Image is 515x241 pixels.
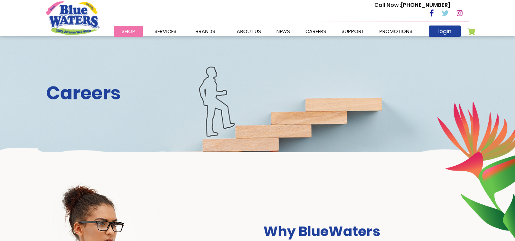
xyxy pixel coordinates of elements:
a: store logo [46,1,99,35]
a: about us [229,26,269,37]
h2: Careers [46,82,469,104]
span: Shop [122,28,135,35]
a: careers [298,26,334,37]
span: Services [154,28,176,35]
a: Brands [188,26,223,37]
a: Services [147,26,184,37]
a: Promotions [372,26,420,37]
span: Brands [196,28,215,35]
a: News [269,26,298,37]
span: Call Now : [374,1,401,9]
img: career-intro-leaves.png [437,100,515,238]
a: Shop [114,26,143,37]
a: support [334,26,372,37]
a: login [429,26,461,37]
p: [PHONE_NUMBER] [374,1,450,9]
h3: Why BlueWaters [263,223,469,239]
